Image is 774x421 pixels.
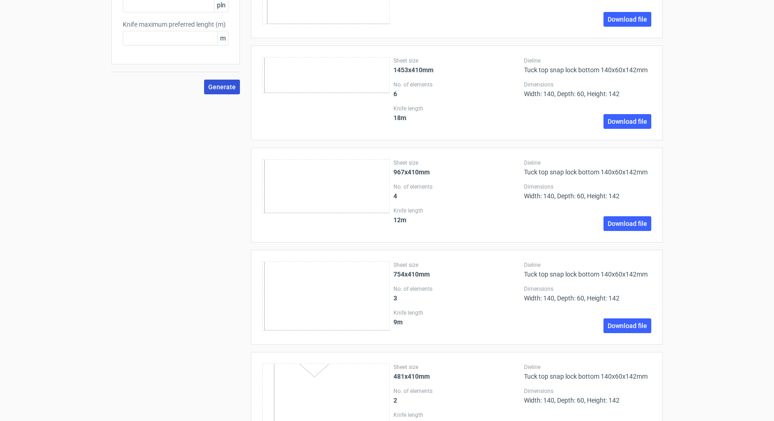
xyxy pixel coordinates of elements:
[524,159,651,176] div: Tuck top snap lock bottom 140x60x142mm
[393,397,397,404] strong: 2
[393,90,397,98] strong: 6
[524,387,651,395] label: Dimensions
[524,387,651,404] div: Width: 140, Depth: 60, Height: 142
[524,261,651,269] label: Dieline
[393,57,521,64] label: Sheet size
[393,216,406,224] strong: 12 m
[393,192,397,200] strong: 4
[524,81,651,98] div: Width: 140, Depth: 60, Height: 142
[393,318,403,326] strong: 9 m
[123,20,228,29] label: Knife maximum preferred lenght (m)
[524,57,651,74] div: Tuck top snap lock bottom 140x60x142mm
[524,57,651,64] label: Dieline
[393,387,521,395] label: No. of elements
[393,285,521,293] label: No. of elements
[208,84,236,90] span: Generate
[393,309,521,317] label: Knife length
[393,114,406,121] strong: 18 m
[603,216,651,231] a: Download file
[393,207,521,214] label: Knife length
[393,168,430,176] strong: 967x410mm
[603,318,651,333] a: Download file
[524,81,651,88] label: Dimensions
[393,261,521,269] label: Sheet size
[393,66,433,74] strong: 1453x410mm
[524,159,651,167] label: Dieline
[524,285,651,302] div: Width: 140, Depth: 60, Height: 142
[524,363,651,380] div: Tuck top snap lock bottom 140x60x142mm
[204,80,240,94] button: Generate
[524,183,651,200] div: Width: 140, Depth: 60, Height: 142
[524,363,651,371] label: Dieline
[524,285,651,293] label: Dimensions
[393,105,521,112] label: Knife length
[393,373,430,380] strong: 481x410mm
[393,271,430,278] strong: 754x410mm
[393,81,521,88] label: No. of elements
[603,12,651,27] a: Download file
[393,363,521,371] label: Sheet size
[393,159,521,167] label: Sheet size
[217,31,228,45] span: m
[393,183,521,190] label: No. of elements
[524,183,651,190] label: Dimensions
[603,114,651,129] a: Download file
[393,411,521,419] label: Knife length
[524,261,651,278] div: Tuck top snap lock bottom 140x60x142mm
[393,294,397,302] strong: 3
